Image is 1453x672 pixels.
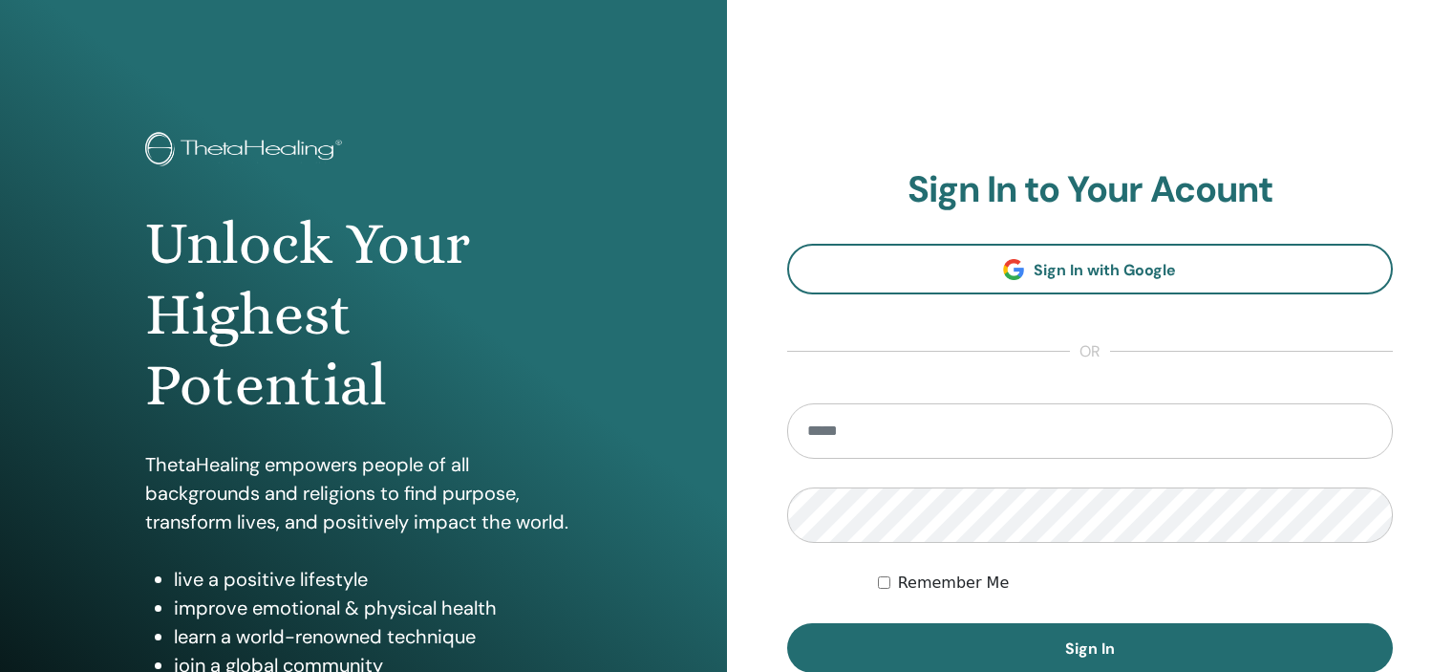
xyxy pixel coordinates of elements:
[1034,260,1176,280] span: Sign In with Google
[145,208,582,422] h1: Unlock Your Highest Potential
[145,450,582,536] p: ThetaHealing empowers people of all backgrounds and religions to find purpose, transform lives, a...
[898,572,1010,595] label: Remember Me
[174,594,582,622] li: improve emotional & physical health
[174,622,582,651] li: learn a world-renowned technique
[787,168,1394,212] h2: Sign In to Your Acount
[787,244,1394,294] a: Sign In with Google
[174,565,582,594] li: live a positive lifestyle
[878,572,1393,595] div: Keep me authenticated indefinitely or until I manually logout
[1070,340,1110,363] span: or
[1065,639,1115,659] span: Sign In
